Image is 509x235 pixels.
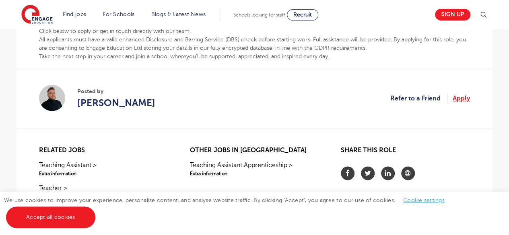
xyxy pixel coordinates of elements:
a: Recruit [287,9,318,20]
a: For Schools [103,11,134,17]
a: Teaching Assistant >Extra information [39,160,168,177]
span: We use cookies to improve your experience, personalise content, and analyse website traffic. By c... [4,197,453,220]
span: Recruit [293,12,312,18]
h2: Other jobs in [GEOGRAPHIC_DATA] [190,147,319,154]
a: [PERSON_NAME] [77,96,155,110]
a: Sign up [435,9,470,20]
a: Blogs & Latest News [151,11,206,17]
p: All applicants must have a valid enhanced Disclosure and Barring Service (DBS) check before start... [39,35,470,52]
a: Find jobs [63,11,87,17]
a: Cookie settings [403,197,445,203]
img: Engage Education [21,5,53,25]
span: Extra information [39,170,168,177]
p: Take the next step in your career and join a school where . [39,52,470,61]
b: you’ll be supported, appreciated, and inspired every day [186,53,328,59]
span: Posted by [77,87,155,96]
span: Schools looking for staff [233,12,285,18]
a: Apply [453,93,470,104]
h2: Share this role [341,147,470,158]
a: Accept all cookies [6,206,95,228]
a: Teaching Assistant Apprenticeship >Extra information [190,160,319,177]
span: Extra information [190,170,319,177]
a: Refer to a Friend [390,93,447,104]
h2: Related jobs [39,147,168,154]
a: Teacher >Extra information [39,183,168,200]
